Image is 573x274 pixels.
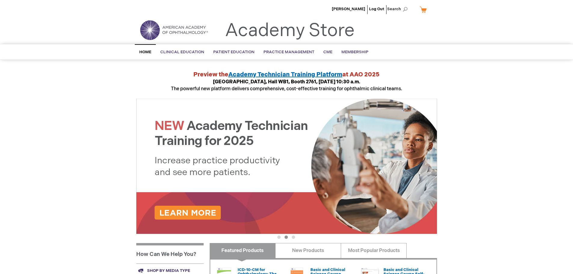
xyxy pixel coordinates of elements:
span: The powerful new platform delivers comprehensive, cost-effective training for ophthalmic clinical... [171,79,402,92]
button: 1 of 3 [277,236,281,239]
a: Academy Technician Training Platform [228,71,342,78]
span: Home [139,50,151,54]
button: 3 of 3 [292,236,295,239]
a: Academy Store [225,20,355,42]
button: 2 of 3 [285,236,288,239]
span: Membership [341,50,368,54]
span: Practice Management [263,50,314,54]
span: Search [387,3,410,15]
strong: [GEOGRAPHIC_DATA], Hall WB1, Booth 2761, [DATE] 10:30 a.m. [213,79,360,85]
a: Featured Products [210,243,276,258]
span: Patient Education [213,50,254,54]
h1: How Can We Help You? [136,243,204,263]
a: Most Popular Products [341,243,407,258]
span: CME [323,50,332,54]
a: Log Out [369,7,384,11]
strong: Preview the at AAO 2025 [193,71,380,78]
span: Clinical Education [160,50,204,54]
a: New Products [275,243,341,258]
a: [PERSON_NAME] [332,7,365,11]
